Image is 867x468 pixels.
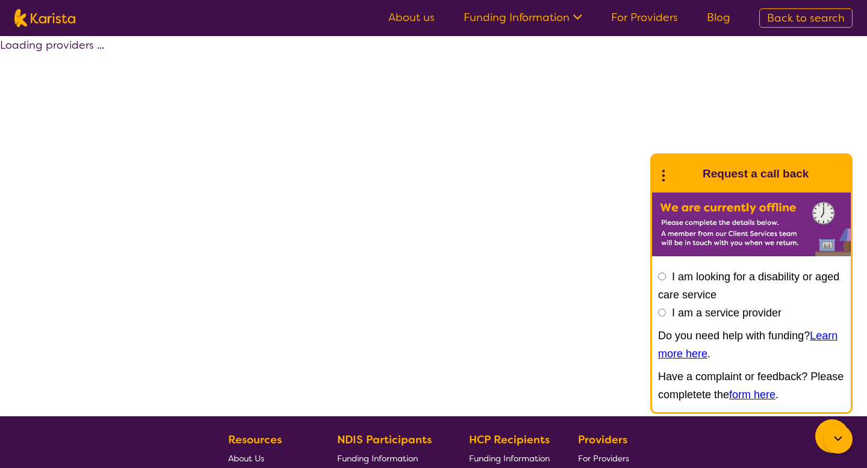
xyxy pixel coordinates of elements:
b: Providers [578,433,627,447]
span: For Providers [578,453,629,464]
b: NDIS Participants [337,433,432,447]
a: Funding Information [337,449,441,467]
p: Do you need help with funding? . [658,327,845,363]
span: Funding Information [337,453,418,464]
b: HCP Recipients [469,433,550,447]
h1: Request a call back [703,165,809,183]
a: Funding Information [464,10,582,25]
a: About us [388,10,435,25]
p: Have a complaint or feedback? Please completete the . [658,368,845,404]
button: Channel Menu [815,419,849,453]
span: About Us [228,453,264,464]
label: I am looking for a disability or aged care service [658,271,839,301]
b: Resources [228,433,282,447]
a: For Providers [611,10,678,25]
a: Back to search [759,8,853,28]
img: Karista [671,162,695,186]
a: For Providers [578,449,634,467]
a: form here [729,389,775,401]
img: Karista offline chat form to request call back [652,192,851,256]
a: About Us [228,449,309,467]
label: I am a service provider [672,307,782,319]
a: Blog [707,10,730,25]
a: Funding Information [469,449,550,467]
img: Karista logo [14,9,75,27]
span: Back to search [767,11,845,25]
span: Funding Information [469,453,550,464]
